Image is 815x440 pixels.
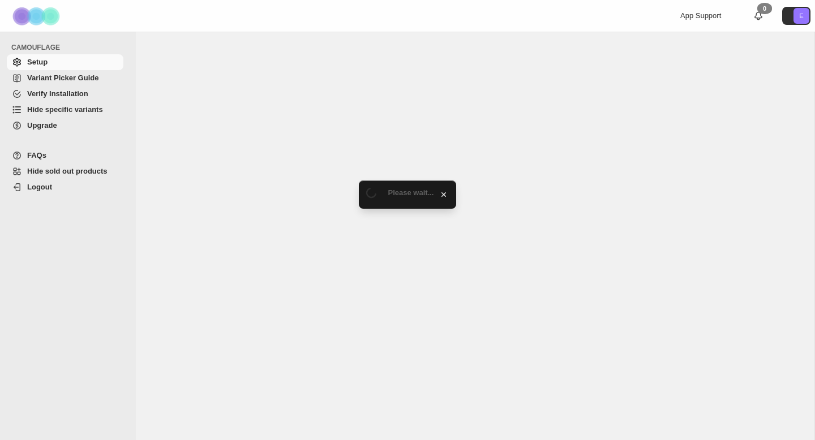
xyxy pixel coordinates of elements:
a: Variant Picker Guide [7,70,123,86]
span: Avatar with initials E [793,8,809,24]
button: Avatar with initials E [782,7,810,25]
span: Verify Installation [27,89,88,98]
span: Hide sold out products [27,167,108,175]
a: Setup [7,54,123,70]
a: FAQs [7,148,123,163]
a: Hide specific variants [7,102,123,118]
span: App Support [680,11,721,20]
a: Upgrade [7,118,123,133]
span: Setup [27,58,48,66]
a: 0 [753,10,764,21]
a: Verify Installation [7,86,123,102]
span: Logout [27,183,52,191]
span: Variant Picker Guide [27,74,98,82]
span: Please wait... [388,188,434,197]
a: Logout [7,179,123,195]
text: E [799,12,803,19]
a: Hide sold out products [7,163,123,179]
div: 0 [757,3,772,14]
img: Camouflage [9,1,66,32]
span: Upgrade [27,121,57,130]
span: FAQs [27,151,46,159]
span: CAMOUFLAGE [11,43,128,52]
span: Hide specific variants [27,105,103,114]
